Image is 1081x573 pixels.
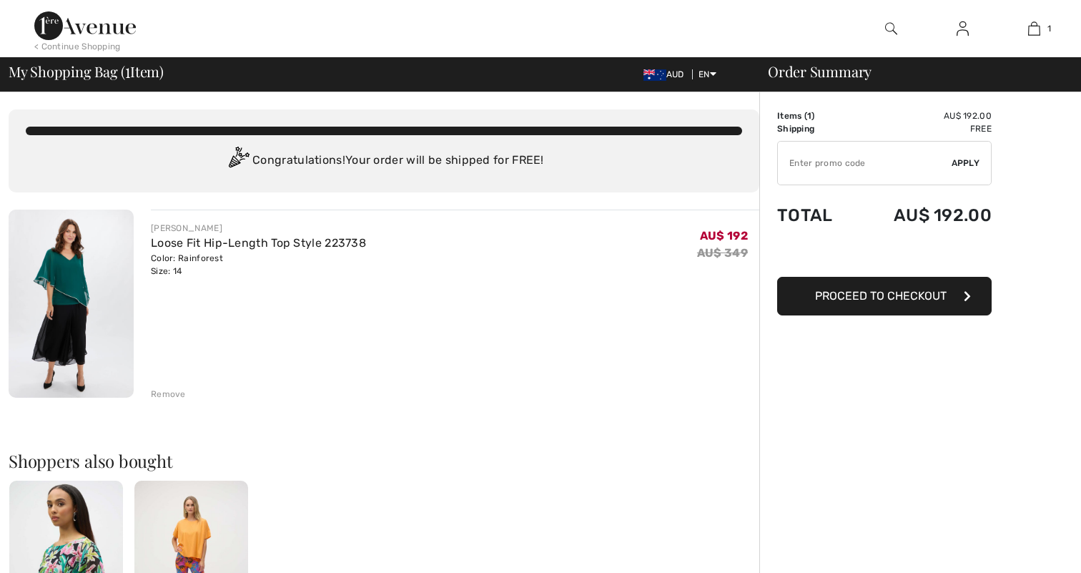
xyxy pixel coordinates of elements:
[957,20,969,37] img: My Info
[777,277,992,315] button: Proceed to Checkout
[224,147,252,175] img: Congratulation2.svg
[777,191,854,240] td: Total
[777,240,992,272] iframe: PayPal
[9,452,759,469] h2: Shoppers also bought
[34,11,136,40] img: 1ère Avenue
[643,69,666,81] img: Australian Dollar
[26,147,742,175] div: Congratulations! Your order will be shipped for FREE!
[699,69,716,79] span: EN
[697,246,748,260] s: AU$ 349
[151,222,366,235] div: [PERSON_NAME]
[151,236,366,250] a: Loose Fit Hip-Length Top Style 223738
[151,252,366,278] div: Color: Rainforest Size: 14
[777,122,854,135] td: Shipping
[1028,20,1040,37] img: My Bag
[945,20,980,38] a: Sign In
[854,191,992,240] td: AU$ 192.00
[1047,22,1051,35] span: 1
[778,142,952,185] input: Promo code
[751,64,1072,79] div: Order Summary
[700,229,748,243] span: AU$ 192
[885,20,897,37] img: search the website
[815,289,947,303] span: Proceed to Checkout
[9,64,164,79] span: My Shopping Bag ( Item)
[854,109,992,122] td: AU$ 192.00
[854,122,992,135] td: Free
[151,388,186,401] div: Remove
[777,109,854,122] td: Items ( )
[125,61,130,79] span: 1
[807,111,811,121] span: 1
[643,69,690,79] span: AUD
[952,157,980,170] span: Apply
[999,20,1069,37] a: 1
[9,210,134,398] img: Loose Fit Hip-Length Top Style 223738
[34,40,121,53] div: < Continue Shopping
